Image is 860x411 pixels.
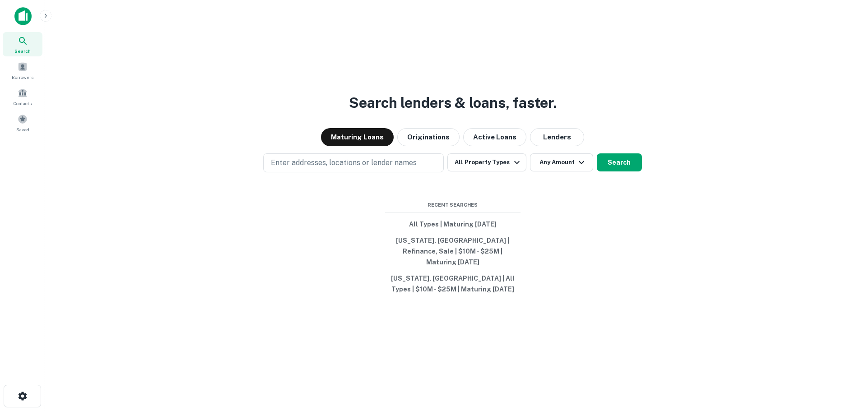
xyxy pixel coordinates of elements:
a: Search [3,32,42,56]
button: Maturing Loans [321,128,394,146]
button: [US_STATE], [GEOGRAPHIC_DATA] | All Types | $10M - $25M | Maturing [DATE] [385,270,521,297]
span: Search [14,47,31,55]
button: Lenders [530,128,584,146]
button: Enter addresses, locations or lender names [263,153,444,172]
a: Borrowers [3,58,42,83]
span: Saved [16,126,29,133]
button: All Types | Maturing [DATE] [385,216,521,232]
button: Active Loans [463,128,526,146]
iframe: Chat Widget [815,339,860,382]
button: Originations [397,128,460,146]
span: Borrowers [12,74,33,81]
p: Enter addresses, locations or lender names [271,157,417,168]
a: Contacts [3,84,42,109]
h3: Search lenders & loans, faster. [349,92,557,114]
span: Contacts [14,100,32,107]
span: Recent Searches [385,201,521,209]
button: Search [597,153,642,171]
img: capitalize-icon.png [14,7,32,25]
button: All Property Types [447,153,526,171]
button: Any Amount [530,153,593,171]
a: Saved [3,111,42,135]
button: [US_STATE], [GEOGRAPHIC_DATA] | Refinance, Sale | $10M - $25M | Maturing [DATE] [385,232,521,270]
